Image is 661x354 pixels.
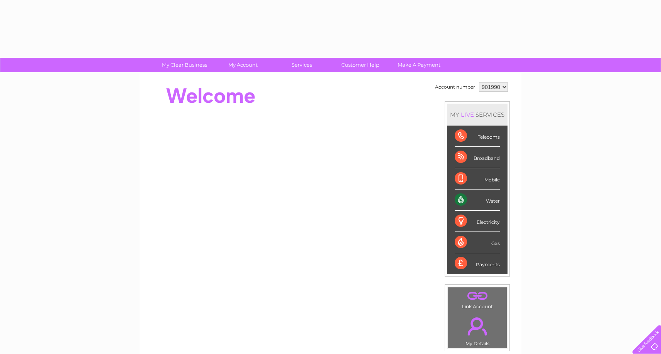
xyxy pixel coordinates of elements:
div: Gas [455,232,500,253]
td: My Details [447,311,507,349]
div: Telecoms [455,126,500,147]
div: Water [455,190,500,211]
a: Services [270,58,334,72]
a: Customer Help [329,58,392,72]
td: Account number [433,81,477,94]
div: LIVE [459,111,476,118]
a: Make A Payment [387,58,451,72]
div: Mobile [455,168,500,190]
div: MY SERVICES [447,104,508,126]
div: Payments [455,253,500,274]
a: My Clear Business [153,58,216,72]
a: . [450,313,505,340]
div: Electricity [455,211,500,232]
td: Link Account [447,287,507,311]
div: Broadband [455,147,500,168]
a: My Account [211,58,275,72]
a: . [450,289,505,303]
